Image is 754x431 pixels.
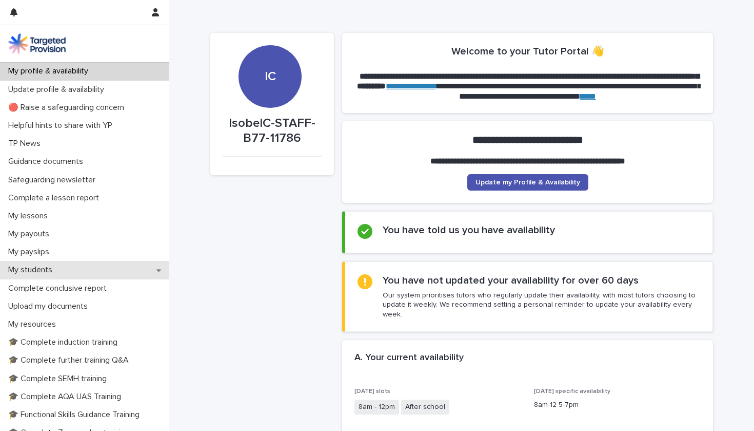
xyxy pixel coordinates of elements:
p: TP News [4,139,49,148]
p: 🎓 Complete SEMH training [4,374,115,384]
p: Complete a lesson report [4,193,107,203]
h2: Welcome to your Tutor Portal 👋 [451,45,604,58]
p: My lessons [4,211,56,221]
p: My payouts [4,229,57,239]
p: My students [4,265,61,275]
img: M5nRWzHhSzIhMunXDL62 [8,33,66,54]
p: My payslips [4,247,57,257]
p: Update profile & availability [4,85,112,95]
h2: A. Your current availability [354,352,464,364]
p: Upload my documents [4,302,96,311]
span: After school [401,400,449,415]
p: My resources [4,320,64,329]
div: IC [239,7,301,84]
p: 8am-12 5-7pm [534,400,701,410]
span: Update my Profile & Availability [475,179,580,186]
span: [DATE] slots [354,388,390,395]
p: Safeguarding newsletter [4,175,104,185]
p: 🎓 Complete AQA UAS Training [4,392,129,402]
p: 🎓 Complete further training Q&A [4,355,137,365]
span: [DATE] specific availability [534,388,610,395]
p: Helpful hints to share with YP [4,121,121,130]
h2: You have told us you have availability [383,224,555,236]
span: 8am - 12pm [354,400,399,415]
p: Our system prioritises tutors who regularly update their availability, with most tutors choosing ... [383,291,700,319]
p: Complete conclusive report [4,284,115,293]
a: Update my Profile & Availability [467,174,588,191]
p: Guidance documents [4,157,91,166]
p: IsobelC-STAFF-B77-11786 [223,116,322,146]
h2: You have not updated your availability for over 60 days [383,274,639,287]
p: My profile & availability [4,66,96,76]
p: 🎓 Complete induction training [4,338,126,347]
p: 🎓 Functional Skills Guidance Training [4,410,148,420]
p: 🔴 Raise a safeguarding concern [4,103,132,113]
